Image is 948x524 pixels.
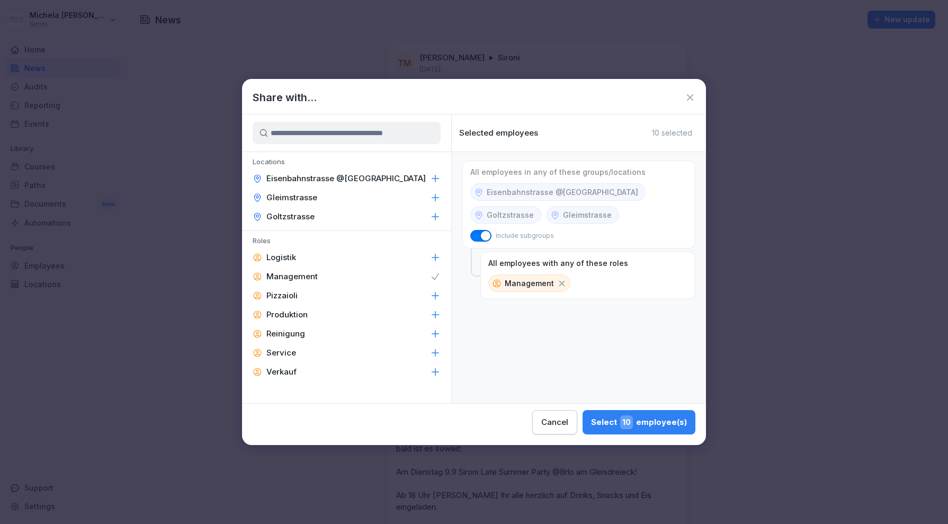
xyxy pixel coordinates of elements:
[266,367,297,377] p: Verkauf
[652,128,692,138] p: 10 selected
[266,271,318,282] p: Management
[532,410,577,434] button: Cancel
[266,211,315,222] p: Goltzstrasse
[266,252,296,263] p: Logistik
[459,128,538,138] p: Selected employees
[505,278,554,289] p: Management
[266,309,308,320] p: Produktion
[487,186,638,198] p: Eisenbahnstrasse @[GEOGRAPHIC_DATA]
[591,415,687,429] div: Select employee(s)
[488,259,628,268] p: All employees with any of these roles
[583,410,695,434] button: Select10employee(s)
[470,167,646,177] p: All employees in any of these groups/locations
[620,415,633,429] span: 10
[242,157,451,169] p: Locations
[266,173,426,184] p: Eisenbahnstrasse @[GEOGRAPHIC_DATA]
[496,231,554,241] p: Include subgroups
[266,290,298,301] p: Pizzaioli
[242,236,451,248] p: Roles
[487,209,534,220] p: Goltzstrasse
[266,328,305,339] p: Reinigung
[266,192,317,203] p: Gleimstrasse
[541,416,568,428] div: Cancel
[563,209,612,220] p: Gleimstrasse
[253,90,317,105] h1: Share with...
[266,348,296,358] p: Service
